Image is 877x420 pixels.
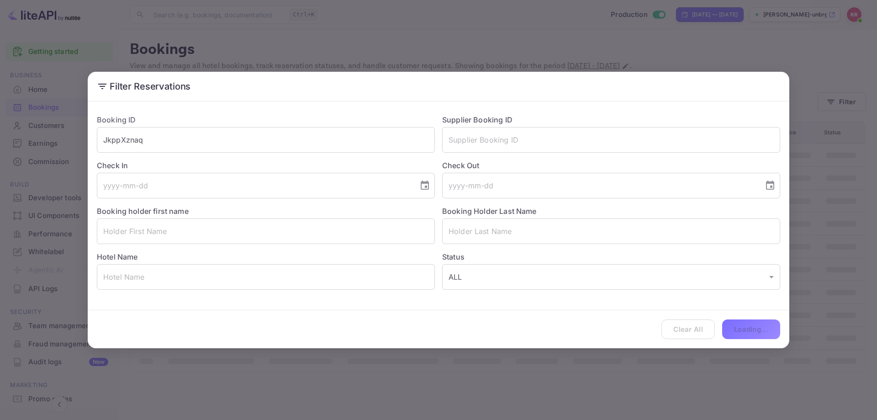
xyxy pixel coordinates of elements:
h2: Filter Reservations [88,72,789,101]
input: Holder First Name [97,218,435,244]
input: yyyy-mm-dd [97,173,412,198]
input: yyyy-mm-dd [442,173,757,198]
label: Booking Holder Last Name [442,207,537,216]
input: Supplier Booking ID [442,127,780,153]
label: Supplier Booking ID [442,115,512,124]
label: Booking holder first name [97,207,189,216]
button: Choose date [761,176,779,195]
input: Holder Last Name [442,218,780,244]
div: ALL [442,264,780,290]
label: Check In [97,160,435,171]
label: Status [442,251,780,262]
label: Hotel Name [97,252,138,261]
button: Choose date [416,176,434,195]
label: Booking ID [97,115,136,124]
label: Check Out [442,160,780,171]
input: Booking ID [97,127,435,153]
input: Hotel Name [97,264,435,290]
